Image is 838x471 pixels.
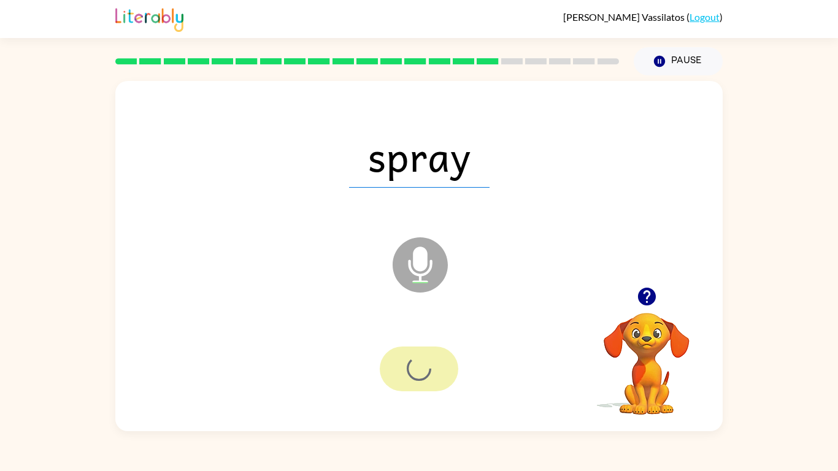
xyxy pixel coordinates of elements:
button: Pause [634,47,723,75]
span: [PERSON_NAME] Vassilatos [563,11,686,23]
img: Literably [115,5,183,32]
video: Your browser must support playing .mp4 files to use Literably. Please try using another browser. [585,294,708,416]
a: Logout [690,11,720,23]
span: spray [349,124,490,188]
div: ( ) [563,11,723,23]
